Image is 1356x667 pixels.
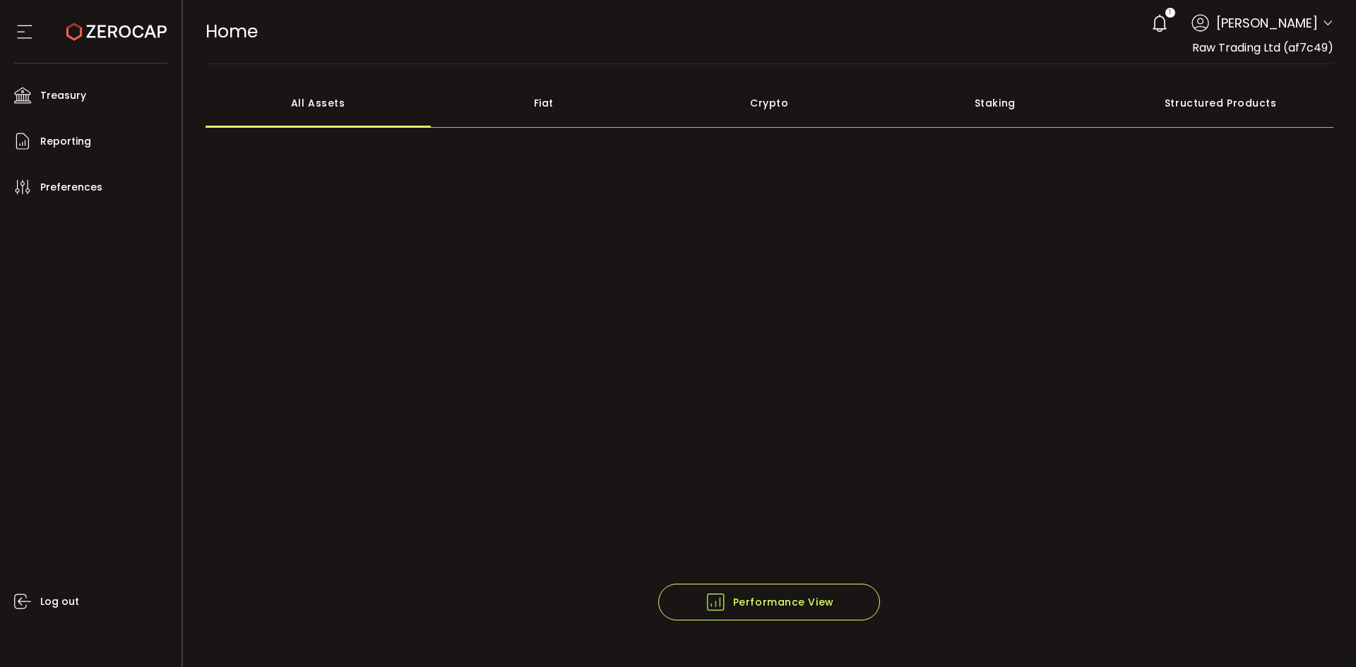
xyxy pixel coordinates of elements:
div: Fiat [431,78,657,128]
button: Performance View [658,584,880,620]
span: Home [206,19,258,44]
span: Log out [40,591,79,612]
span: Performance View [705,591,834,613]
div: Staking [882,78,1108,128]
div: All Assets [206,78,432,128]
span: Reporting [40,131,91,152]
span: [PERSON_NAME] [1216,13,1318,32]
span: Preferences [40,177,102,198]
span: Raw Trading Ltd (af7c49) [1192,40,1333,56]
div: Crypto [657,78,883,128]
span: Treasury [40,85,86,106]
div: Structured Products [1108,78,1334,128]
span: 1 [1169,8,1171,18]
